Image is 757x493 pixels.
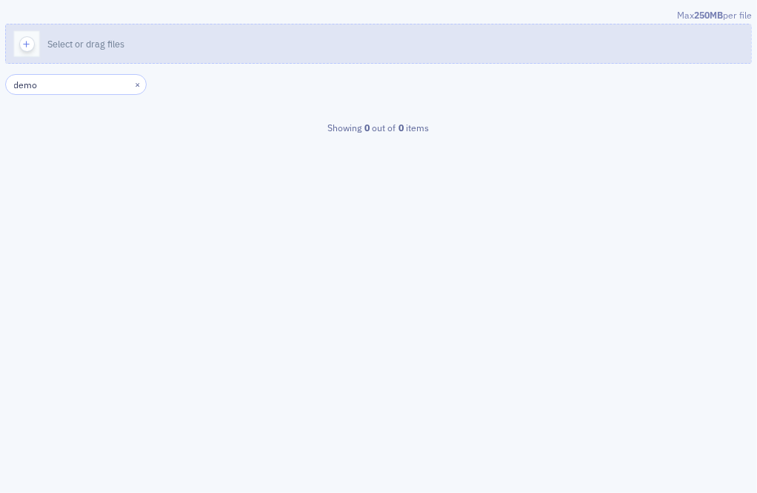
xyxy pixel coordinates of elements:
[362,121,373,134] strong: 0
[5,24,752,64] button: Select or drag files
[131,78,144,91] button: ×
[694,9,723,21] span: 250MB
[396,121,407,134] strong: 0
[5,74,147,95] input: Search…
[47,38,124,50] span: Select or drag files
[5,8,752,24] div: Max per file
[5,121,752,134] div: Showing out of items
